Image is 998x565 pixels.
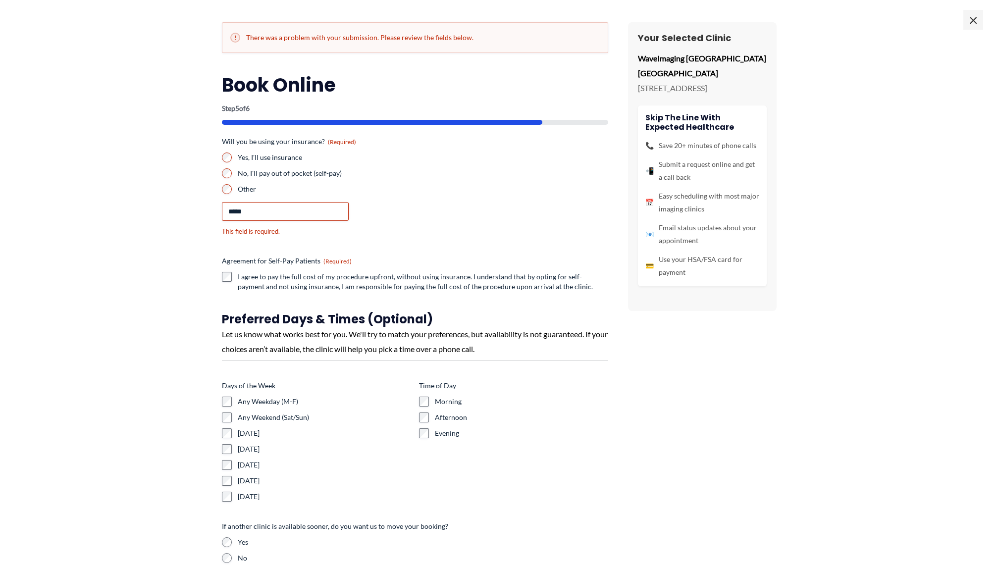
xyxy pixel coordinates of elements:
[238,168,411,178] label: No, I'll pay out of pocket (self-pay)
[435,412,608,422] label: Afternoon
[230,33,600,43] h2: There was a problem with your submission. Please review the fields below.
[222,327,608,356] div: Let us know what works best for you. We'll try to match your preferences, but availability is not...
[238,460,411,470] label: [DATE]
[222,137,356,147] legend: Will you be using your insurance?
[238,153,411,162] label: Yes, I'll use insurance
[638,81,767,96] p: [STREET_ADDRESS]
[645,196,654,209] span: 📅
[238,537,608,547] label: Yes
[419,381,456,391] legend: Time of Day
[222,202,349,221] input: Other Choice, please specify
[238,553,608,563] label: No
[323,257,352,265] span: (Required)
[222,73,608,97] h2: Book Online
[645,164,654,177] span: 📲
[222,521,448,531] legend: If another clinic is available sooner, do you want us to move your booking?
[645,253,759,279] li: Use your HSA/FSA card for payment
[238,272,608,292] label: I agree to pay the full cost of my procedure upfront, without using insurance. I understand that ...
[645,113,759,132] h4: Skip the line with Expected Healthcare
[222,227,411,236] div: This field is required.
[645,158,759,184] li: Submit a request online and get a call back
[435,397,608,407] label: Morning
[645,259,654,272] span: 💳
[238,184,411,194] label: Other
[328,138,356,146] span: (Required)
[238,492,411,502] label: [DATE]
[435,428,608,438] label: Evening
[645,190,759,215] li: Easy scheduling with most major imaging clinics
[238,476,411,486] label: [DATE]
[238,412,411,422] label: Any Weekend (Sat/Sun)
[235,104,239,112] span: 5
[638,32,767,44] h3: Your Selected Clinic
[238,444,411,454] label: [DATE]
[222,381,275,391] legend: Days of the Week
[238,428,411,438] label: [DATE]
[246,104,250,112] span: 6
[963,10,983,30] span: ×
[222,256,352,266] legend: Agreement for Self-Pay Patients
[645,228,654,241] span: 📧
[238,397,411,407] label: Any Weekday (M-F)
[222,311,608,327] h3: Preferred Days & Times (Optional)
[645,221,759,247] li: Email status updates about your appointment
[645,139,759,152] li: Save 20+ minutes of phone calls
[645,139,654,152] span: 📞
[222,105,608,112] p: Step of
[638,51,767,80] p: WaveImaging [GEOGRAPHIC_DATA] [GEOGRAPHIC_DATA]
